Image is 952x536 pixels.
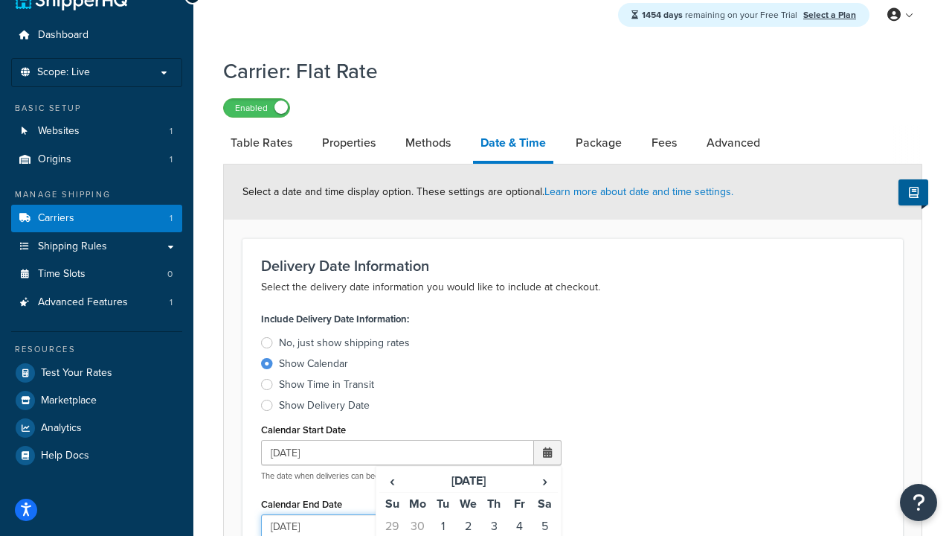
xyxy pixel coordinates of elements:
[224,99,289,117] label: Enabled
[11,343,182,356] div: Resources
[642,8,800,22] span: remaining on your Free Trial
[38,153,71,166] span: Origins
[279,336,410,351] div: No, just show shipping rates
[11,118,182,145] li: Websites
[261,470,562,482] p: The date when deliveries can begin. Leave empty for all dates from [DATE]
[568,125,629,161] a: Package
[11,118,182,145] a: Websites1
[481,493,506,516] th: Th
[41,422,82,435] span: Analytics
[38,29,89,42] span: Dashboard
[38,268,86,281] span: Time Slots
[41,450,89,462] span: Help Docs
[11,205,182,232] a: Carriers1
[279,357,348,371] div: Show Calendar
[315,125,383,161] a: Properties
[11,415,182,441] a: Analytics
[170,153,173,166] span: 1
[431,493,456,516] th: Tu
[167,268,173,281] span: 0
[11,233,182,261] a: Shipping Rules
[898,179,928,205] button: Show Help Docs
[533,470,557,491] span: ›
[223,125,300,161] a: Table Rates
[38,240,107,253] span: Shipping Rules
[11,261,182,288] a: Time Slots0
[261,499,342,510] label: Calendar End Date
[398,125,458,161] a: Methods
[900,484,937,521] button: Open Resource Center
[544,184,733,200] a: Learn more about date and time settings.
[170,296,173,309] span: 1
[11,205,182,232] li: Carriers
[642,8,683,22] strong: 1454 days
[38,125,80,138] span: Websites
[261,258,884,274] h3: Delivery Date Information
[11,188,182,201] div: Manage Shipping
[473,125,553,164] a: Date & Time
[38,212,74,225] span: Carriers
[11,146,182,173] li: Origins
[456,493,481,516] th: We
[242,184,733,200] span: Select a date and time display option. These settings are optional.
[38,296,128,309] span: Advanced Features
[405,493,430,516] th: Mo
[699,125,768,161] a: Advanced
[533,493,558,516] th: Sa
[11,289,182,316] a: Advanced Features1
[11,146,182,173] a: Origins1
[405,470,532,493] th: [DATE]
[279,377,374,392] div: Show Time in Transit
[41,367,112,380] span: Test Your Rates
[261,309,409,330] label: Include Delivery Date Information:
[803,8,856,22] a: Select a Plan
[11,102,182,115] div: Basic Setup
[261,278,884,296] p: Select the delivery date information you would like to include at checkout.
[223,57,904,86] h1: Carrier: Flat Rate
[261,424,346,435] label: Calendar Start Date
[11,387,182,414] a: Marketplace
[11,261,182,288] li: Time Slots
[41,395,97,407] span: Marketplace
[170,212,173,225] span: 1
[11,289,182,316] li: Advanced Features
[644,125,684,161] a: Fees
[11,360,182,386] a: Test Your Rates
[506,493,532,516] th: Fr
[11,442,182,469] a: Help Docs
[279,398,370,413] div: Show Delivery Date
[11,22,182,49] a: Dashboard
[37,66,90,79] span: Scope: Live
[170,125,173,138] span: 1
[380,470,404,491] span: ‹
[379,493,405,516] th: Su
